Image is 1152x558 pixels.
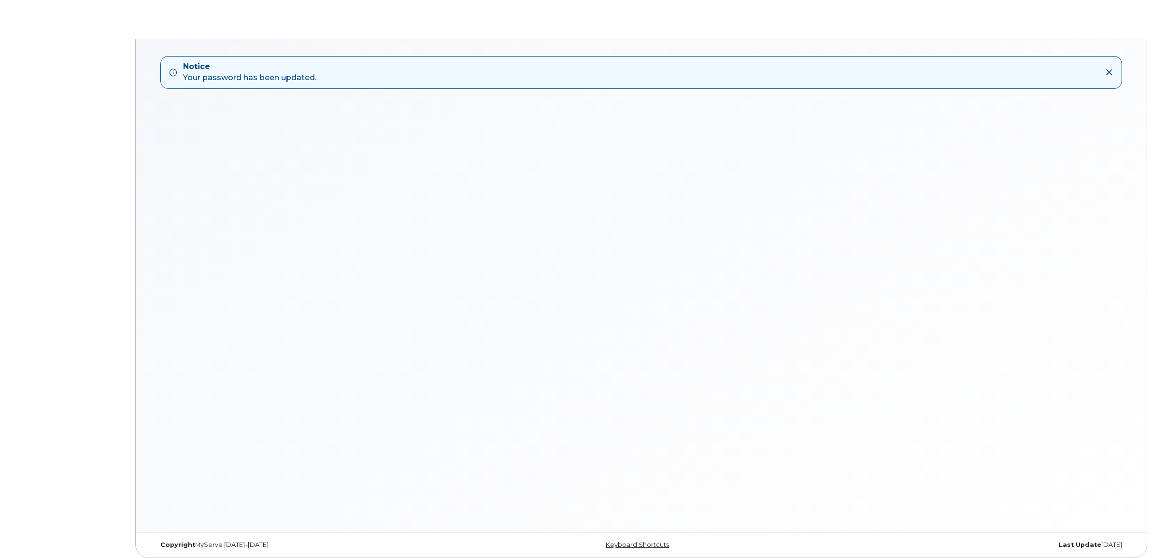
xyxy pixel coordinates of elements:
strong: Copyright [160,541,195,548]
div: MyServe [DATE]–[DATE] [153,541,479,549]
div: Your password has been updated. [183,61,316,84]
a: Keyboard Shortcuts [606,541,669,548]
strong: Last Update [1059,541,1101,548]
strong: Notice [183,61,316,72]
div: [DATE] [804,541,1129,549]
